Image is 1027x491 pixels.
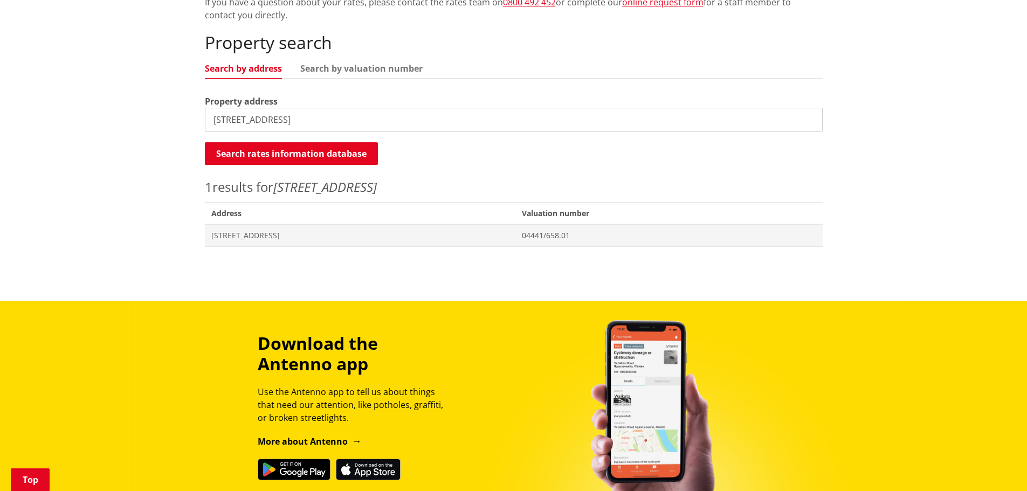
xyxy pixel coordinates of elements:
[205,202,516,224] span: Address
[11,468,50,491] a: Top
[522,230,816,241] span: 04441/658.01
[258,459,330,480] img: Get it on Google Play
[205,224,823,246] a: [STREET_ADDRESS] 04441/658.01
[205,142,378,165] button: Search rates information database
[258,435,362,447] a: More about Antenno
[205,32,823,53] h2: Property search
[258,385,453,424] p: Use the Antenno app to tell us about things that need our attention, like potholes, graffiti, or ...
[211,230,509,241] span: [STREET_ADDRESS]
[515,202,822,224] span: Valuation number
[205,95,278,108] label: Property address
[205,177,823,197] p: results for
[258,333,453,375] h3: Download the Antenno app
[205,64,282,73] a: Search by address
[977,446,1016,485] iframe: Messenger Launcher
[205,108,823,132] input: e.g. Duke Street NGARUAWAHIA
[205,178,212,196] span: 1
[300,64,423,73] a: Search by valuation number
[273,178,377,196] em: [STREET_ADDRESS]
[336,459,401,480] img: Download on the App Store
